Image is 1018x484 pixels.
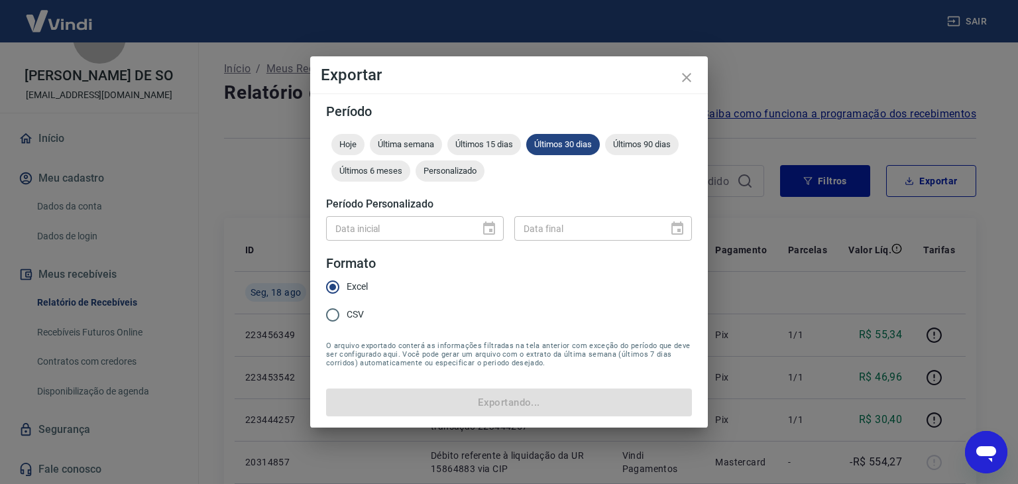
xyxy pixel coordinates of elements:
[331,166,410,176] span: Últimos 6 meses
[416,160,484,182] div: Personalizado
[326,105,692,118] h5: Período
[965,431,1007,473] iframe: Botão para abrir a janela de mensagens
[326,341,692,367] span: O arquivo exportado conterá as informações filtradas na tela anterior com exceção do período que ...
[447,139,521,149] span: Últimos 15 dias
[331,134,365,155] div: Hoje
[331,139,365,149] span: Hoje
[671,62,703,93] button: close
[605,139,679,149] span: Últimos 90 dias
[447,134,521,155] div: Últimos 15 dias
[326,216,471,241] input: DD/MM/YYYY
[526,139,600,149] span: Últimos 30 dias
[347,308,364,322] span: CSV
[605,134,679,155] div: Últimos 90 dias
[347,280,368,294] span: Excel
[326,198,692,211] h5: Período Personalizado
[416,166,484,176] span: Personalizado
[326,254,376,273] legend: Formato
[514,216,659,241] input: DD/MM/YYYY
[331,160,410,182] div: Últimos 6 meses
[370,139,442,149] span: Última semana
[370,134,442,155] div: Última semana
[526,134,600,155] div: Últimos 30 dias
[321,67,697,83] h4: Exportar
